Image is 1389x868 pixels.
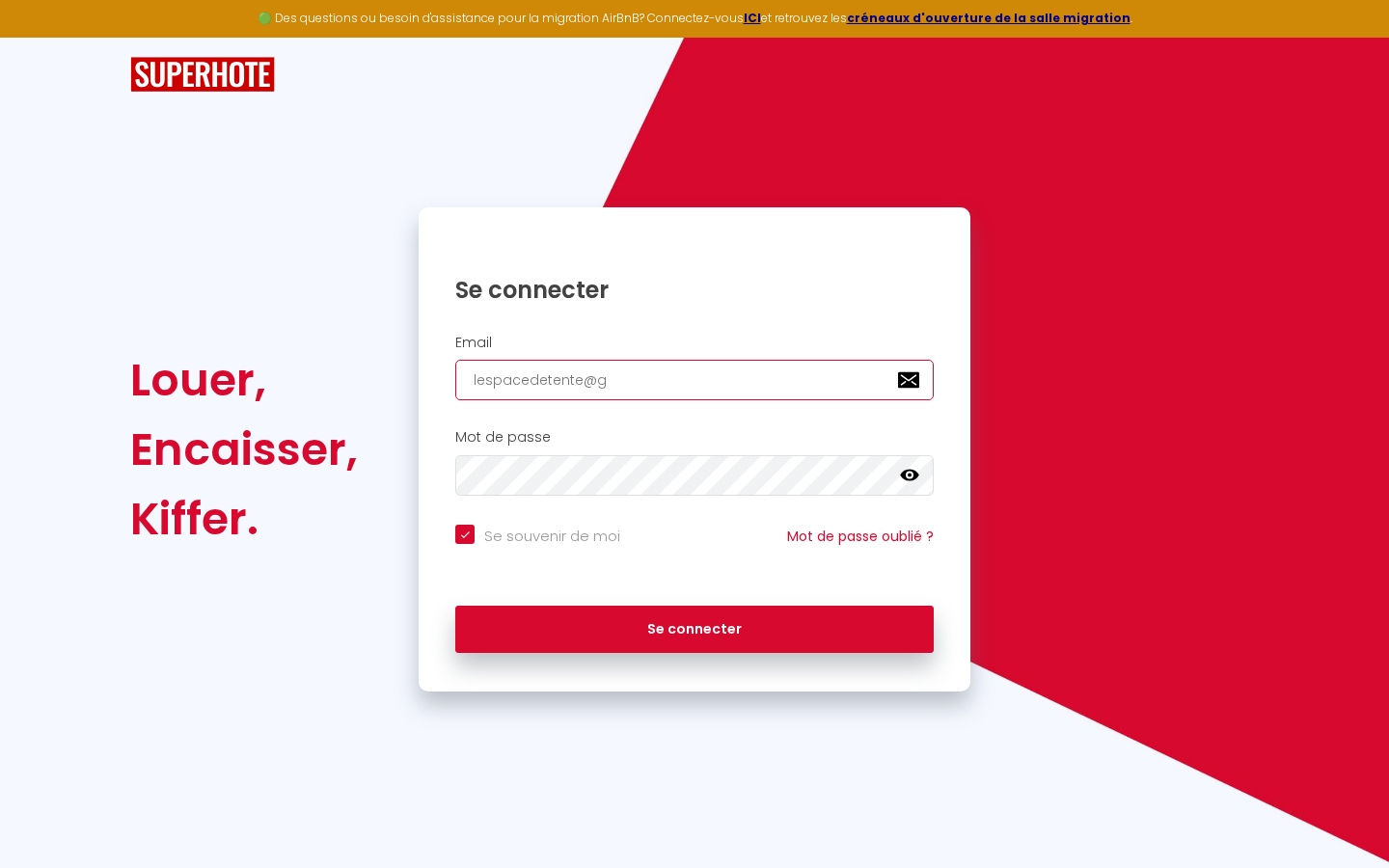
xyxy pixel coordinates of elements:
[455,360,934,400] input: Ton Email
[455,429,934,446] h2: Mot de passe
[130,415,358,484] div: Encaisser,
[130,345,358,415] div: Louer,
[847,10,1130,26] a: créneaux d'ouverture de la salle migration
[130,484,358,554] div: Kiffer.
[787,527,934,546] a: Mot de passe oublié ?
[455,606,934,654] button: Se connecter
[744,10,761,26] a: ICI
[130,57,275,93] img: SuperHote logo
[15,8,73,66] button: Ouvrir le widget de chat LiveChat
[455,335,934,351] h2: Email
[455,275,934,305] h1: Se connecter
